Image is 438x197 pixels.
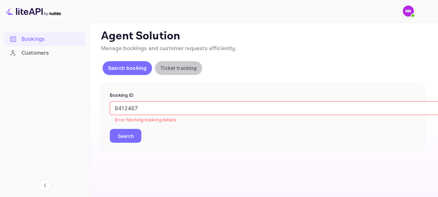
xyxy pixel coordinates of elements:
p: Ticket tracking [160,64,197,72]
a: Bookings [4,32,86,45]
div: Customers [4,46,86,60]
a: Customers [4,46,86,59]
p: Booking ID [110,92,417,99]
img: LiteAPI logo [6,6,61,17]
img: N/A N/A [403,6,414,17]
p: Search booking [108,64,146,72]
div: Bookings [21,35,82,43]
span: Manage bookings and customer requests efficiently. [101,45,237,52]
button: Search [110,129,141,143]
button: Collapse navigation [39,179,51,191]
div: Customers [21,49,82,57]
p: Agent Solution [101,29,426,43]
div: Bookings [4,32,86,46]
